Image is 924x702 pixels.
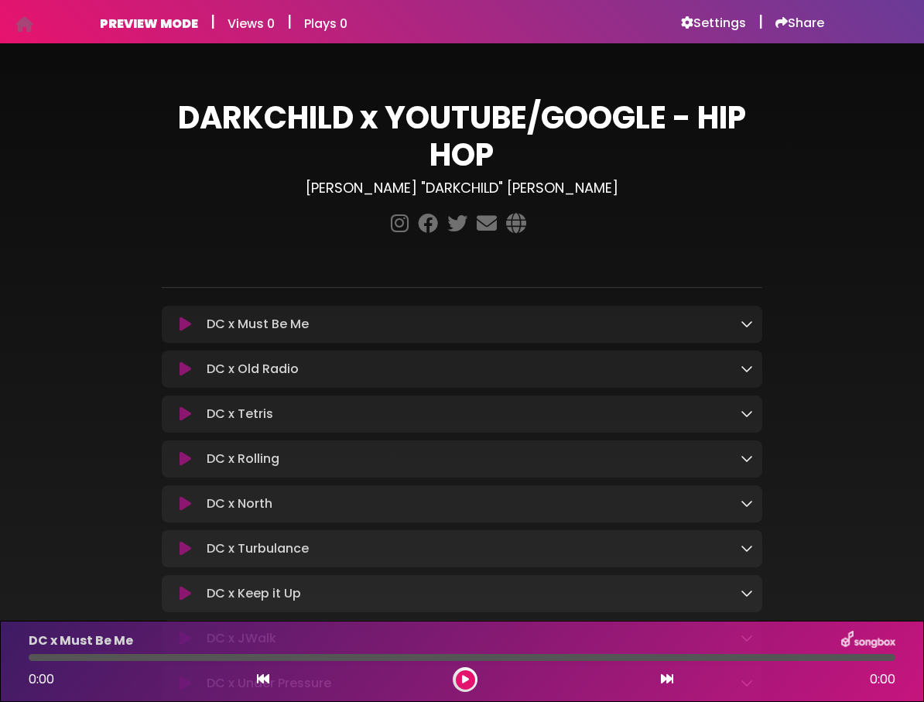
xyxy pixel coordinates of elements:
[29,670,54,688] span: 0:00
[210,12,215,31] h5: |
[207,360,299,378] p: DC x Old Radio
[207,495,272,513] p: DC x North
[870,670,895,689] span: 0:00
[162,99,762,173] h1: DARKCHILD x YOUTUBE/GOOGLE - HIP HOP
[681,15,746,31] a: Settings
[162,180,762,197] h3: [PERSON_NAME] "DARKCHILD" [PERSON_NAME]
[100,16,198,31] h6: PREVIEW MODE
[287,12,292,31] h5: |
[207,584,301,603] p: DC x Keep it Up
[304,16,347,31] h6: Plays 0
[758,12,763,31] h5: |
[207,539,309,558] p: DC x Turbulance
[207,450,279,468] p: DC x Rolling
[207,405,273,423] p: DC x Tetris
[207,315,309,334] p: DC x Must Be Me
[775,15,824,31] a: Share
[228,16,275,31] h6: Views 0
[841,631,895,651] img: songbox-logo-white.png
[29,632,133,650] p: DC x Must Be Me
